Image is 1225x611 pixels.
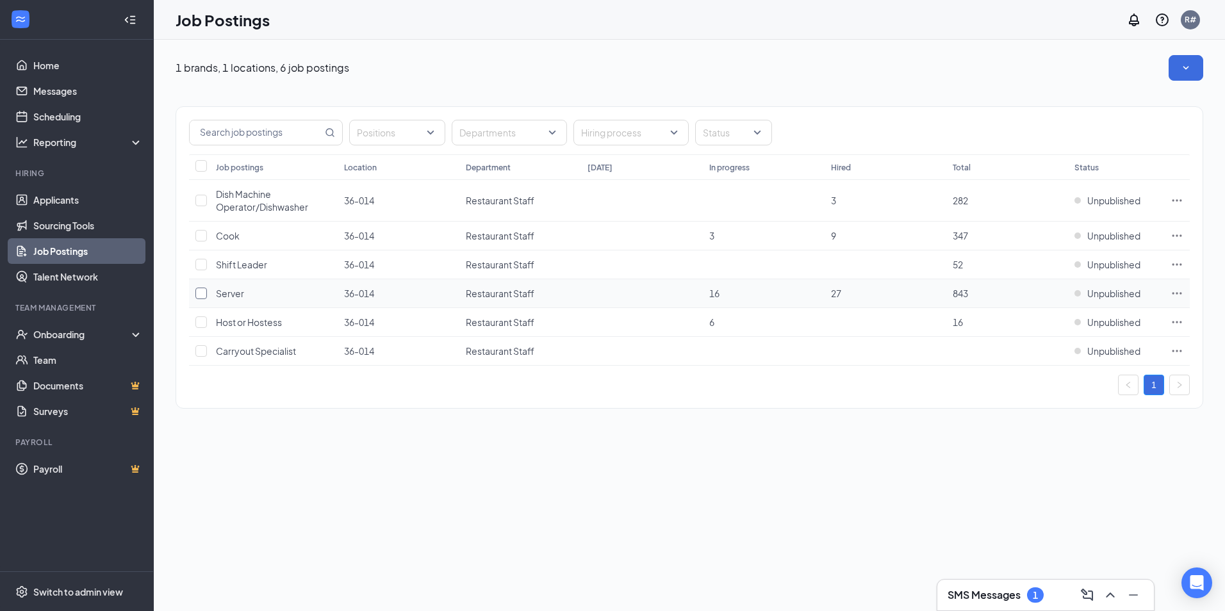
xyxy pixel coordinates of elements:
[344,345,374,357] span: 36-014
[33,104,143,129] a: Scheduling
[459,279,581,308] td: Restaurant Staff
[1087,345,1140,357] span: Unpublished
[466,162,511,173] div: Department
[1087,258,1140,271] span: Unpublished
[1171,316,1183,329] svg: Ellipses
[338,180,459,222] td: 36-014
[344,316,374,328] span: 36-014
[831,230,836,241] span: 9
[953,230,968,241] span: 347
[466,259,534,270] span: Restaurant Staff
[33,347,143,373] a: Team
[216,316,282,328] span: Host or Hostess
[946,154,1068,180] th: Total
[466,195,534,206] span: Restaurant Staff
[1181,567,1212,598] div: Open Intercom Messenger
[1169,55,1203,81] button: SmallChevronDown
[15,437,140,448] div: Payroll
[1100,585,1121,605] button: ChevronUp
[953,288,968,299] span: 843
[1118,375,1139,395] button: left
[216,230,240,241] span: Cook
[1169,375,1190,395] button: right
[1171,345,1183,357] svg: Ellipses
[33,328,132,341] div: Onboarding
[1077,585,1098,605] button: ComposeMessage
[1185,14,1196,25] div: R#
[1124,381,1132,389] span: left
[338,308,459,337] td: 36-014
[1144,375,1164,395] li: 1
[1176,381,1183,389] span: right
[709,230,714,241] span: 3
[344,195,374,206] span: 36-014
[15,585,28,598] svg: Settings
[709,288,719,299] span: 16
[709,316,714,328] span: 6
[124,13,136,26] svg: Collapse
[1080,587,1095,603] svg: ComposeMessage
[703,154,825,180] th: In progress
[33,456,143,482] a: PayrollCrown
[176,61,349,75] p: 1 brands, 1 locations, 6 job postings
[216,288,244,299] span: Server
[344,162,377,173] div: Location
[459,180,581,222] td: Restaurant Staff
[15,136,28,149] svg: Analysis
[581,154,703,180] th: [DATE]
[459,337,581,366] td: Restaurant Staff
[831,195,836,206] span: 3
[825,154,946,180] th: Hired
[33,136,144,149] div: Reporting
[459,250,581,279] td: Restaurant Staff
[1171,229,1183,242] svg: Ellipses
[1169,375,1190,395] li: Next Page
[953,195,968,206] span: 282
[466,345,534,357] span: Restaurant Staff
[1087,229,1140,242] span: Unpublished
[466,288,534,299] span: Restaurant Staff
[1087,194,1140,207] span: Unpublished
[466,316,534,328] span: Restaurant Staff
[948,588,1021,602] h3: SMS Messages
[1068,154,1164,180] th: Status
[33,187,143,213] a: Applicants
[344,288,374,299] span: 36-014
[1123,585,1144,605] button: Minimize
[15,328,28,341] svg: UserCheck
[15,302,140,313] div: Team Management
[1171,194,1183,207] svg: Ellipses
[33,373,143,398] a: DocumentsCrown
[1155,12,1170,28] svg: QuestionInfo
[176,9,270,31] h1: Job Postings
[33,213,143,238] a: Sourcing Tools
[15,168,140,179] div: Hiring
[1033,590,1038,601] div: 1
[338,337,459,366] td: 36-014
[1087,316,1140,329] span: Unpublished
[1126,12,1142,28] svg: Notifications
[338,222,459,250] td: 36-014
[953,316,963,328] span: 16
[216,259,267,270] span: Shift Leader
[216,345,296,357] span: Carryout Specialist
[33,264,143,289] a: Talent Network
[14,13,27,26] svg: WorkstreamLogo
[1126,587,1141,603] svg: Minimize
[1171,287,1183,300] svg: Ellipses
[1103,587,1118,603] svg: ChevronUp
[344,259,374,270] span: 36-014
[466,230,534,241] span: Restaurant Staff
[216,162,263,173] div: Job postings
[831,288,841,299] span: 27
[33,398,143,424] a: SurveysCrown
[1087,287,1140,300] span: Unpublished
[325,127,335,138] svg: MagnifyingGlass
[344,230,374,241] span: 36-014
[459,222,581,250] td: Restaurant Staff
[459,308,581,337] td: Restaurant Staff
[33,53,143,78] a: Home
[190,120,322,145] input: Search job postings
[1180,61,1192,74] svg: SmallChevronDown
[33,78,143,104] a: Messages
